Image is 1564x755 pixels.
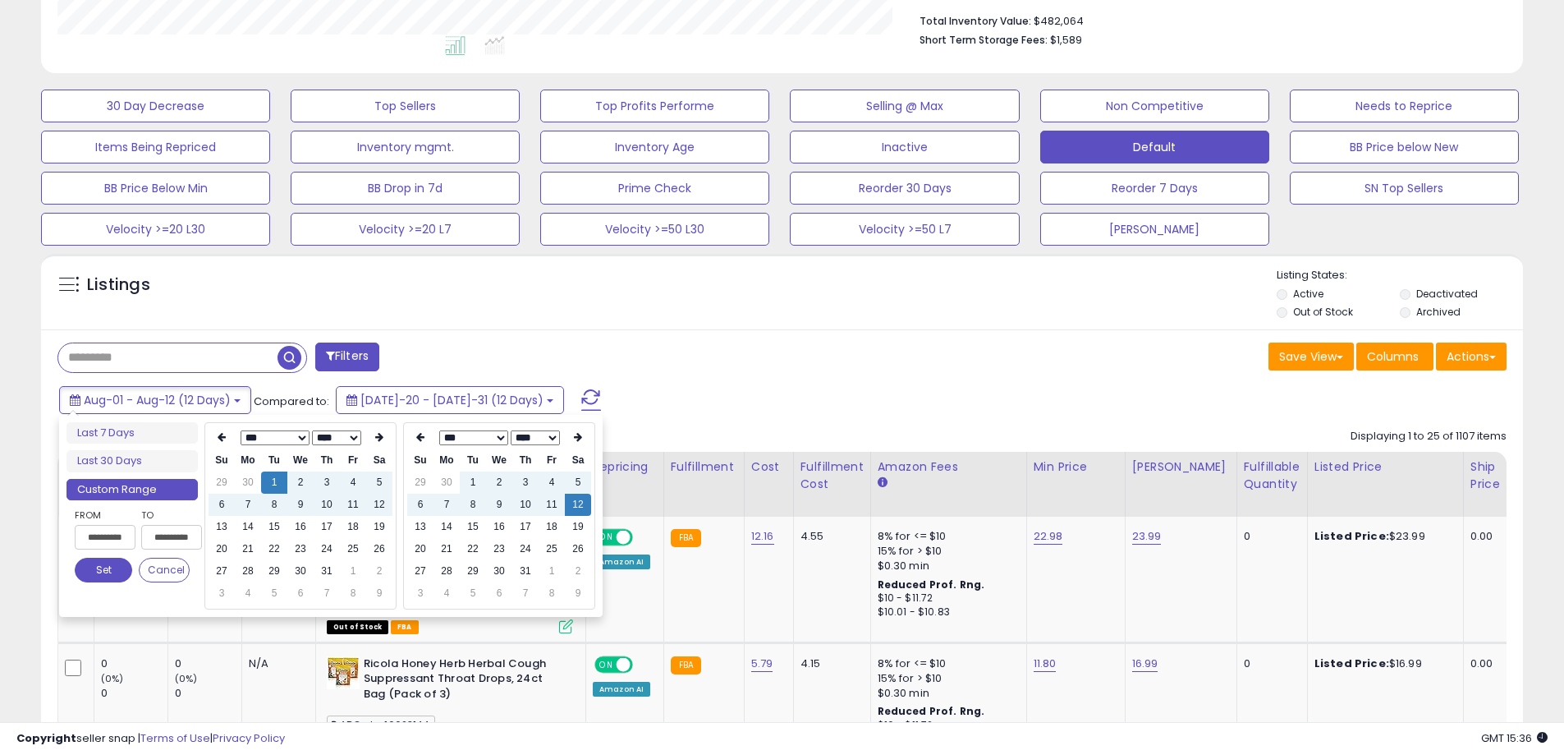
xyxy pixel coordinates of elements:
td: 1 [340,560,366,582]
td: 21 [235,538,261,560]
td: 12 [565,494,591,516]
button: Top Sellers [291,90,520,122]
div: N/A [249,656,303,671]
button: Reorder 30 Days [790,172,1019,205]
button: Velocity >=20 L7 [291,213,520,246]
div: 0.00 [1470,529,1497,544]
td: 5 [460,582,486,605]
button: [DATE]-20 - [DATE]-31 (12 Days) [336,386,564,414]
label: Deactivated [1416,287,1478,301]
small: (0%) [101,672,124,685]
td: 4 [433,582,460,605]
th: Mo [235,449,261,472]
div: $0.30 min [878,686,1014,701]
td: 6 [287,582,314,605]
td: 1 [539,560,565,582]
td: 26 [565,538,591,560]
button: Inventory Age [540,131,769,163]
button: Aug-01 - Aug-12 (12 Days) [59,386,251,414]
td: 14 [433,516,460,538]
label: Archived [1416,305,1461,319]
button: Top Profits Performe [540,90,769,122]
label: From [75,507,132,523]
li: Custom Range [67,479,198,501]
td: 30 [235,472,261,494]
td: 3 [512,472,539,494]
td: 26 [366,538,392,560]
a: 16.99 [1132,656,1158,672]
td: 16 [287,516,314,538]
td: 17 [314,516,340,538]
td: 20 [209,538,235,560]
td: 11 [539,494,565,516]
td: 20 [407,538,433,560]
div: 0 [1244,656,1295,671]
td: 5 [366,472,392,494]
label: Out of Stock [1293,305,1353,319]
button: Needs to Reprice [1290,90,1519,122]
b: Listed Price: [1314,528,1389,544]
b: Listed Price: [1314,656,1389,671]
td: 9 [565,582,591,605]
td: 9 [287,494,314,516]
td: 5 [261,582,287,605]
span: Aug-01 - Aug-12 (12 Days) [84,392,231,408]
h5: Listings [87,274,150,297]
div: $0.30 min [878,559,1014,573]
span: ON [596,531,617,545]
td: 23 [287,538,314,560]
td: 12 [366,494,392,516]
th: Mo [433,449,460,472]
button: Inactive [790,131,1019,163]
td: 30 [433,472,460,494]
td: 15 [460,516,486,538]
td: 7 [235,494,261,516]
td: 23 [486,538,512,560]
td: 1 [261,472,287,494]
button: BB Price below New [1290,131,1519,163]
th: Fr [340,449,366,472]
span: OFF [631,657,657,671]
button: Selling @ Max [790,90,1019,122]
span: 2025-08-13 15:36 GMT [1481,730,1548,746]
td: 3 [407,582,433,605]
td: 9 [486,494,512,516]
span: Compared to: [254,394,329,409]
button: Velocity >=20 L30 [41,213,270,246]
a: 5.79 [751,656,773,672]
td: 13 [407,516,433,538]
div: Fulfillable Quantity [1244,458,1300,493]
button: Columns [1356,343,1433,371]
li: Last 7 Days [67,422,198,444]
span: ON [596,657,617,671]
div: Cost [751,458,787,476]
th: Fr [539,449,565,472]
td: 28 [433,560,460,582]
div: 8% for <= $10 [878,529,1014,544]
div: 15% for > $10 [878,671,1014,686]
div: Amazon Fees [878,458,1020,476]
button: Reorder 7 Days [1040,172,1269,205]
div: Amazon AI [593,555,650,569]
span: $1,589 [1050,32,1082,48]
button: Velocity >=50 L7 [790,213,1019,246]
a: 12.16 [751,528,774,545]
td: 31 [314,560,340,582]
p: Listing States: [1277,268,1523,283]
td: 11 [340,494,366,516]
div: Repricing [593,458,657,476]
div: 4.15 [800,656,858,671]
div: $23.99 [1314,529,1451,544]
button: Inventory mgmt. [291,131,520,163]
a: 22.98 [1034,528,1063,545]
th: Tu [261,449,287,472]
label: Active [1293,287,1323,301]
span: OFF [631,531,657,545]
td: 6 [209,494,235,516]
div: [PERSON_NAME] [1132,458,1230,476]
td: 8 [539,582,565,605]
button: Prime Check [540,172,769,205]
td: 16 [486,516,512,538]
td: 8 [460,494,486,516]
td: 4 [539,472,565,494]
